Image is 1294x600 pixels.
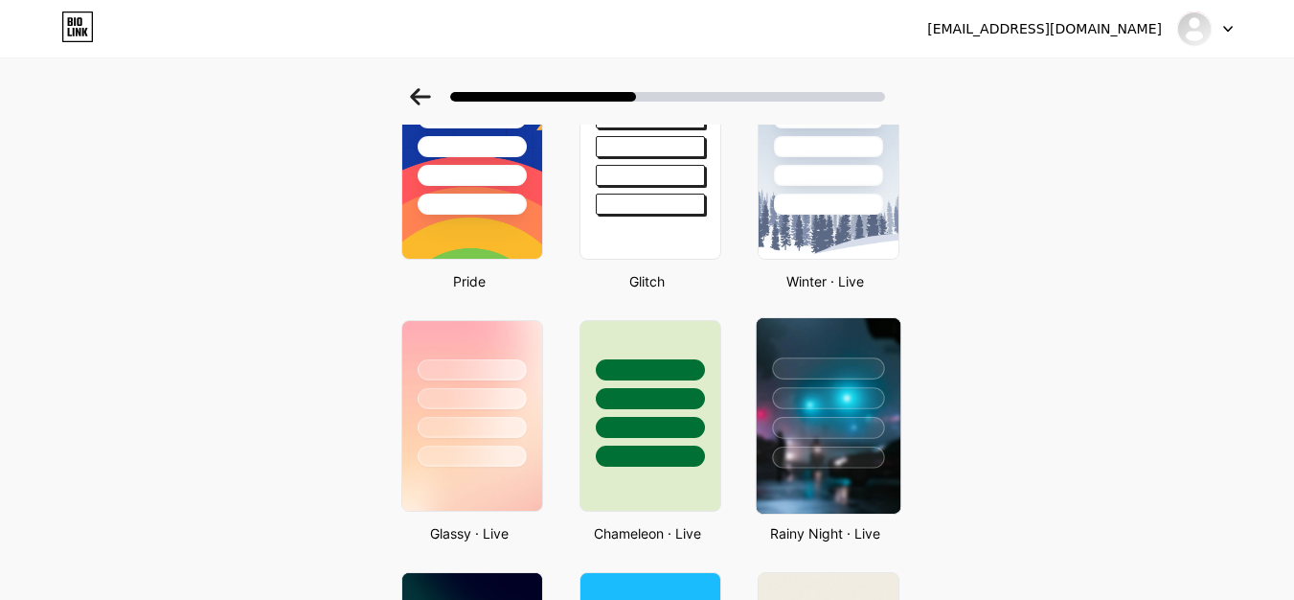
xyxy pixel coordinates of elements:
[1176,11,1213,47] img: sangjr07
[756,318,899,514] img: rainy_night.jpg
[574,523,721,543] div: Chameleon · Live
[574,271,721,291] div: Glitch
[927,19,1162,39] div: [EMAIL_ADDRESS][DOMAIN_NAME]
[396,271,543,291] div: Pride
[396,523,543,543] div: Glassy · Live
[752,523,899,543] div: Rainy Night · Live
[752,271,899,291] div: Winter · Live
